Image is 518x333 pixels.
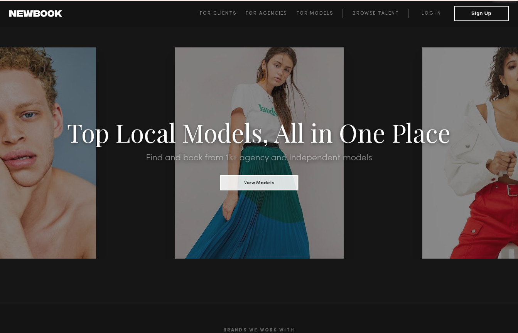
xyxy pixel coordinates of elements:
[297,9,343,18] a: For Models
[246,11,287,16] span: For Agencies
[408,9,454,18] a: Log in
[39,120,479,144] h1: Top Local Models, All in One Place
[454,6,509,21] button: Sign Up
[246,9,296,18] a: For Agencies
[39,153,479,163] h2: Find and book from 1k+ agency and independent models
[297,11,333,16] span: For Models
[220,178,298,186] a: View Models
[200,9,246,18] a: For Clients
[200,11,236,16] span: For Clients
[343,9,408,18] a: Browse Talent
[220,175,298,190] button: View Models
